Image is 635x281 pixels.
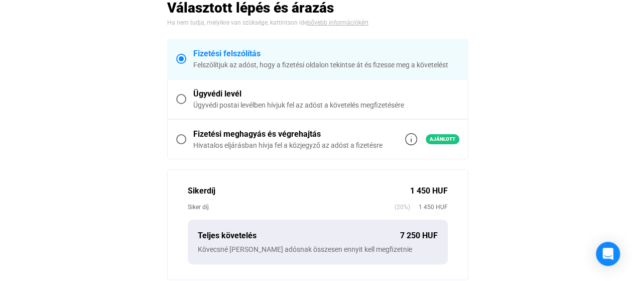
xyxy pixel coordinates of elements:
div: Sikerdíj [188,185,410,197]
div: Teljes követelés [198,230,400,242]
div: Kövecsné [PERSON_NAME] adósnak összesen ennyit kell megfizetnie [198,244,438,254]
div: Siker díj [188,202,395,212]
span: Ha nem tudja, melyikre van szüksége, kattintson ide [167,19,307,26]
div: 7 250 HUF [400,230,438,242]
div: Fizetési meghagyás és végrehajtás [193,128,383,140]
div: Felszólítjuk az adóst, hogy a fizetési oldalon tekintse át és fizesse meg a követelést [193,60,459,70]
div: Hivatalos eljárásban hívja fel a közjegyző az adóst a fizetésre [193,140,383,150]
div: Ügyvédi levél [193,88,459,100]
span: (20%) [395,202,410,212]
a: bővebb információkért [307,19,368,26]
span: Ajánlott [426,134,459,144]
div: Fizetési felszólítás [193,48,459,60]
div: Ügyvédi postai levélben hívjuk fel az adóst a követelés megfizetésére [193,100,459,110]
img: info-grey-outline [405,133,417,145]
div: Open Intercom Messenger [596,242,620,266]
div: 1 450 HUF [410,185,448,197]
a: info-grey-outlineAjánlott [405,133,459,145]
span: 1 450 HUF [410,202,448,212]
